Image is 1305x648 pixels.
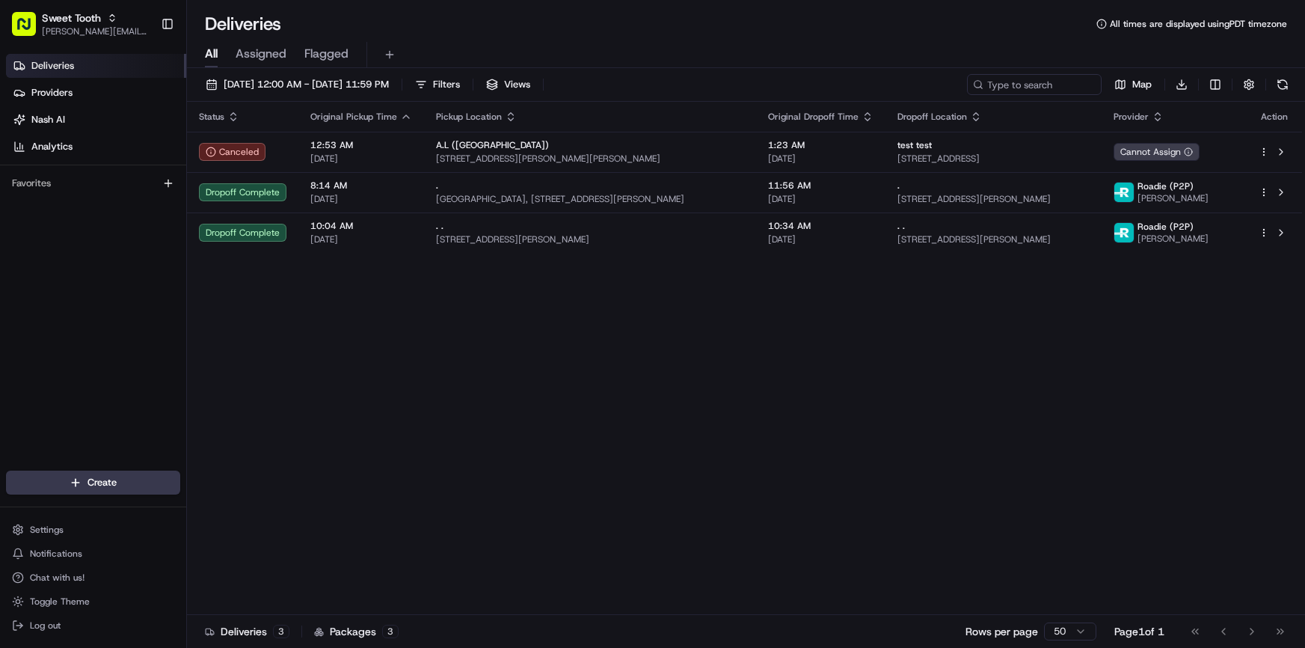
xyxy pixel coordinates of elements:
[236,45,286,63] span: Assigned
[31,113,65,126] span: Nash AI
[1137,180,1194,192] span: Roadie (P2P)
[897,220,905,232] span: . .
[768,180,873,192] span: 11:56 AM
[6,171,180,195] div: Favorites
[897,233,1090,245] span: [STREET_ADDRESS][PERSON_NAME]
[1114,143,1200,161] button: Cannot Assign
[433,78,460,91] span: Filters
[30,524,64,536] span: Settings
[768,220,873,232] span: 10:34 AM
[31,140,73,153] span: Analytics
[310,220,412,232] span: 10:04 AM
[199,111,224,123] span: Status
[897,180,900,192] span: .
[205,12,281,36] h1: Deliveries
[897,193,1090,205] span: [STREET_ADDRESS][PERSON_NAME]
[436,180,438,192] span: .
[436,111,502,123] span: Pickup Location
[304,45,348,63] span: Flagged
[1114,223,1134,242] img: roadie-logo-v2.jpg
[6,615,180,636] button: Log out
[6,519,180,540] button: Settings
[6,567,180,588] button: Chat with us!
[31,59,74,73] span: Deliveries
[30,620,61,632] span: Log out
[436,233,744,245] span: [STREET_ADDRESS][PERSON_NAME]
[408,74,467,95] button: Filters
[1137,233,1209,245] span: [PERSON_NAME]
[87,476,117,489] span: Create
[1132,78,1152,91] span: Map
[436,220,443,232] span: . .
[1137,192,1209,204] span: [PERSON_NAME]
[199,143,265,161] button: Canceled
[768,153,873,165] span: [DATE]
[6,108,186,132] a: Nash AI
[436,139,549,151] span: A.L ([GEOGRAPHIC_DATA])
[479,74,537,95] button: Views
[1272,74,1293,95] button: Refresh
[42,25,149,37] button: [PERSON_NAME][EMAIL_ADDRESS][DOMAIN_NAME]
[768,139,873,151] span: 1:23 AM
[1114,624,1164,639] div: Page 1 of 1
[1137,221,1194,233] span: Roadie (P2P)
[273,625,289,638] div: 3
[1259,111,1290,123] div: Action
[310,180,412,192] span: 8:14 AM
[310,193,412,205] span: [DATE]
[436,193,744,205] span: [GEOGRAPHIC_DATA], [STREET_ADDRESS][PERSON_NAME]
[768,193,873,205] span: [DATE]
[199,74,396,95] button: [DATE] 12:00 AM - [DATE] 11:59 PM
[31,86,73,100] span: Providers
[897,111,967,123] span: Dropoff Location
[1110,18,1287,30] span: All times are displayed using PDT timezone
[768,111,859,123] span: Original Dropoff Time
[314,624,399,639] div: Packages
[967,74,1102,95] input: Type to search
[382,625,399,638] div: 3
[6,471,180,495] button: Create
[504,78,530,91] span: Views
[30,572,85,584] span: Chat with us!
[897,139,932,151] span: test test
[1114,183,1134,202] img: roadie-logo-v2.jpg
[897,153,1090,165] span: [STREET_ADDRESS]
[6,543,180,564] button: Notifications
[965,624,1038,639] p: Rows per page
[205,45,218,63] span: All
[1114,111,1149,123] span: Provider
[310,139,412,151] span: 12:53 AM
[6,54,186,78] a: Deliveries
[42,10,101,25] button: Sweet Tooth
[1108,74,1158,95] button: Map
[6,6,155,42] button: Sweet Tooth[PERSON_NAME][EMAIL_ADDRESS][DOMAIN_NAME]
[310,233,412,245] span: [DATE]
[224,78,389,91] span: [DATE] 12:00 AM - [DATE] 11:59 PM
[436,153,744,165] span: [STREET_ADDRESS][PERSON_NAME][PERSON_NAME]
[6,81,186,105] a: Providers
[30,548,82,560] span: Notifications
[205,624,289,639] div: Deliveries
[310,153,412,165] span: [DATE]
[6,591,180,612] button: Toggle Theme
[768,233,873,245] span: [DATE]
[310,111,397,123] span: Original Pickup Time
[30,596,90,608] span: Toggle Theme
[6,135,186,159] a: Analytics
